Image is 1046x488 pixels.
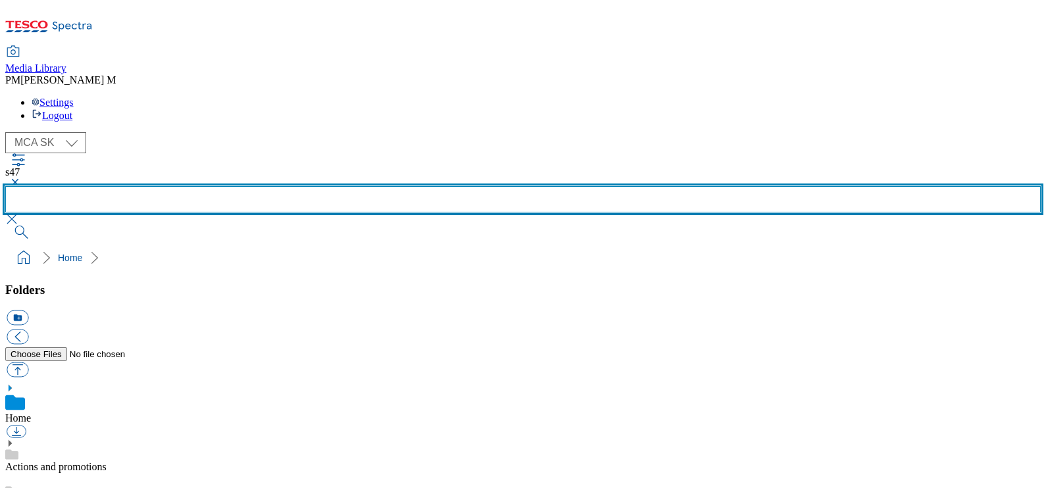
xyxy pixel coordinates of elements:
[20,74,116,85] span: [PERSON_NAME] M
[32,110,72,121] a: Logout
[5,62,66,74] span: Media Library
[5,74,20,85] span: PM
[5,47,66,74] a: Media Library
[5,283,1041,297] h3: Folders
[5,245,1041,270] nav: breadcrumb
[5,461,107,472] a: Actions and promotions
[5,166,20,178] span: s47
[32,97,74,108] a: Settings
[58,253,82,263] a: Home
[5,412,31,424] a: Home
[13,247,34,268] a: home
